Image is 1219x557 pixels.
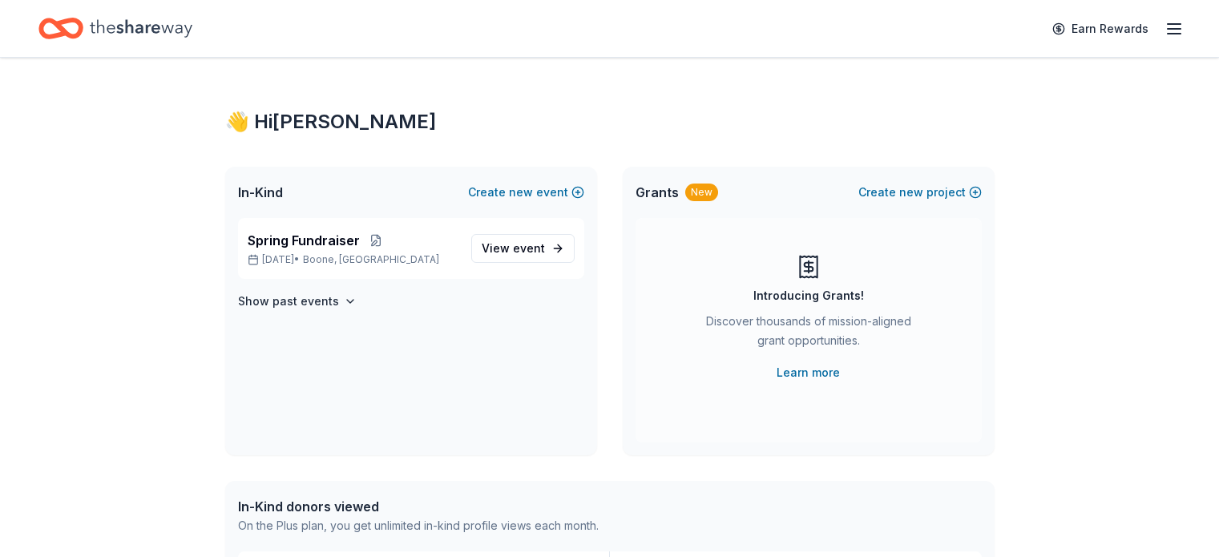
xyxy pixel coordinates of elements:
button: Createnewevent [468,183,584,202]
span: new [899,183,923,202]
div: In-Kind donors viewed [238,497,599,516]
a: Earn Rewards [1043,14,1158,43]
span: Grants [636,183,679,202]
span: View [482,239,545,258]
a: Home [38,10,192,47]
a: View event [471,234,575,263]
span: Spring Fundraiser [248,231,360,250]
span: In-Kind [238,183,283,202]
p: [DATE] • [248,253,458,266]
div: 👋 Hi [PERSON_NAME] [225,109,995,135]
button: Createnewproject [858,183,982,202]
button: Show past events [238,292,357,311]
span: event [513,241,545,255]
span: Boone, [GEOGRAPHIC_DATA] [303,253,439,266]
span: new [509,183,533,202]
a: Learn more [777,363,840,382]
div: On the Plus plan, you get unlimited in-kind profile views each month. [238,516,599,535]
h4: Show past events [238,292,339,311]
div: Introducing Grants! [753,286,864,305]
div: New [685,184,718,201]
div: Discover thousands of mission-aligned grant opportunities. [700,312,918,357]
